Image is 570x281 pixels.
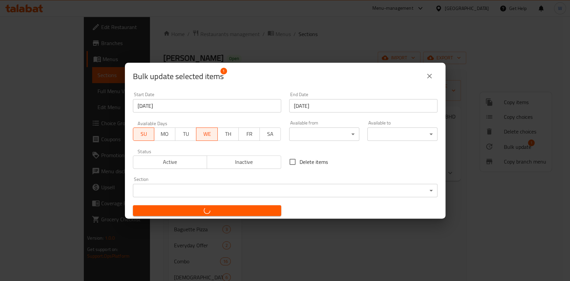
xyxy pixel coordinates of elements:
button: WE [196,127,217,141]
span: TH [220,129,236,139]
span: Selected items count [133,71,224,82]
button: MO [154,127,175,141]
span: Active [136,157,205,167]
button: SA [259,127,281,141]
span: FR [241,129,257,139]
span: SU [136,129,152,139]
button: TH [217,127,239,141]
span: SA [262,129,278,139]
button: close [421,68,437,84]
span: TU [178,129,194,139]
span: 1 [220,68,227,74]
div: ​ [367,127,437,141]
button: TU [175,127,196,141]
div: ​ [289,127,359,141]
span: WE [199,129,215,139]
button: FR [238,127,260,141]
button: Active [133,156,207,169]
span: Inactive [210,157,278,167]
span: MO [157,129,173,139]
div: ​ [133,184,437,197]
button: SU [133,127,154,141]
button: Inactive [207,156,281,169]
span: Delete items [300,158,328,166]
